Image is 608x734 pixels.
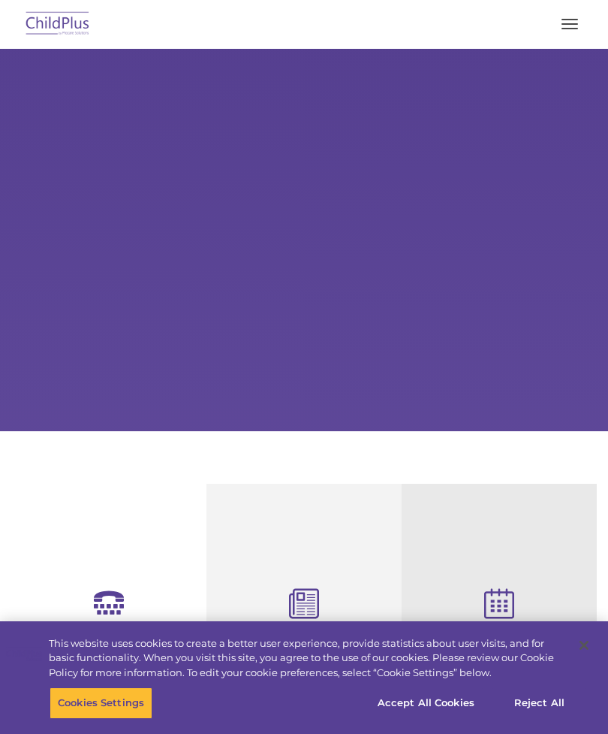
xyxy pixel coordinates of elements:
img: ChildPlus by Procare Solutions [23,7,93,42]
button: Cookies Settings [50,687,152,719]
div: This website uses cookies to create a better user experience, provide statistics about user visit... [49,636,566,681]
button: Accept All Cookies [369,687,483,719]
button: Close [567,629,600,662]
button: Reject All [492,687,586,719]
